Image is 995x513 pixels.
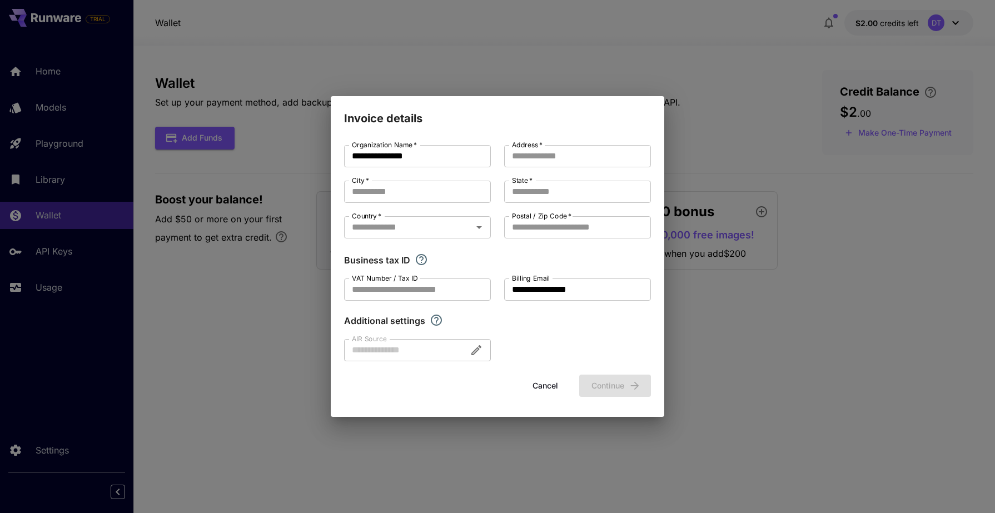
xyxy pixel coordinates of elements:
[352,140,417,150] label: Organization Name
[352,273,418,283] label: VAT Number / Tax ID
[430,313,443,327] svg: Explore additional customization settings
[415,253,428,266] svg: If you are a business tax registrant, please enter your business tax ID here.
[352,211,381,221] label: Country
[344,253,410,267] p: Business tax ID
[512,140,543,150] label: Address
[352,176,369,185] label: City
[512,176,533,185] label: State
[352,334,386,343] label: AIR Source
[512,211,571,221] label: Postal / Zip Code
[512,273,550,283] label: Billing Email
[331,96,664,127] h2: Invoice details
[520,375,570,397] button: Cancel
[471,220,487,235] button: Open
[344,314,425,327] p: Additional settings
